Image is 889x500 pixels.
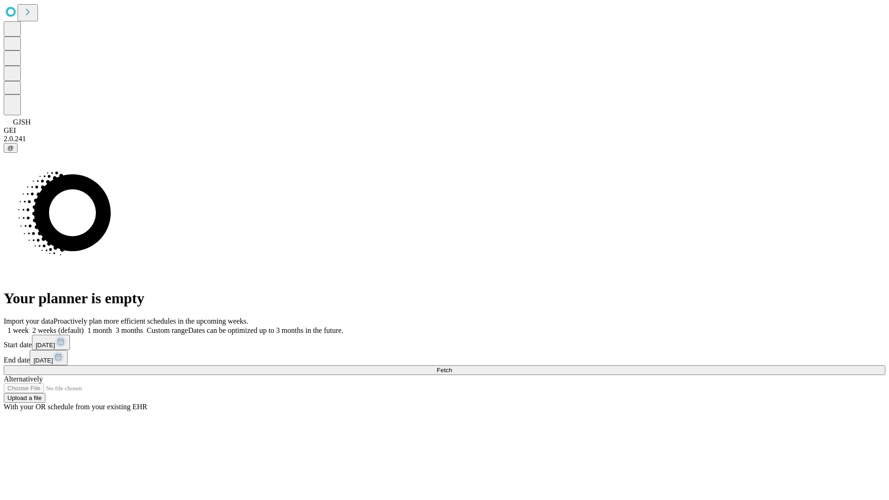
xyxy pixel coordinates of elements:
span: 3 months [116,326,143,334]
button: Upload a file [4,393,45,403]
div: GEI [4,126,885,135]
span: Import your data [4,317,54,325]
div: Start date [4,335,885,350]
span: Custom range [147,326,188,334]
span: 1 week [7,326,29,334]
span: Alternatively [4,375,43,383]
div: 2.0.241 [4,135,885,143]
button: [DATE] [30,350,68,365]
span: @ [7,144,14,151]
span: [DATE] [33,357,53,364]
h1: Your planner is empty [4,290,885,307]
button: Fetch [4,365,885,375]
span: GJSH [13,118,31,126]
span: [DATE] [36,342,55,349]
span: 1 month [88,326,112,334]
button: @ [4,143,18,153]
span: Dates can be optimized up to 3 months in the future. [188,326,343,334]
span: Proactively plan more efficient schedules in the upcoming weeks. [54,317,248,325]
span: 2 weeks (default) [32,326,84,334]
button: [DATE] [32,335,70,350]
div: End date [4,350,885,365]
span: With your OR schedule from your existing EHR [4,403,147,411]
span: Fetch [437,367,452,374]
